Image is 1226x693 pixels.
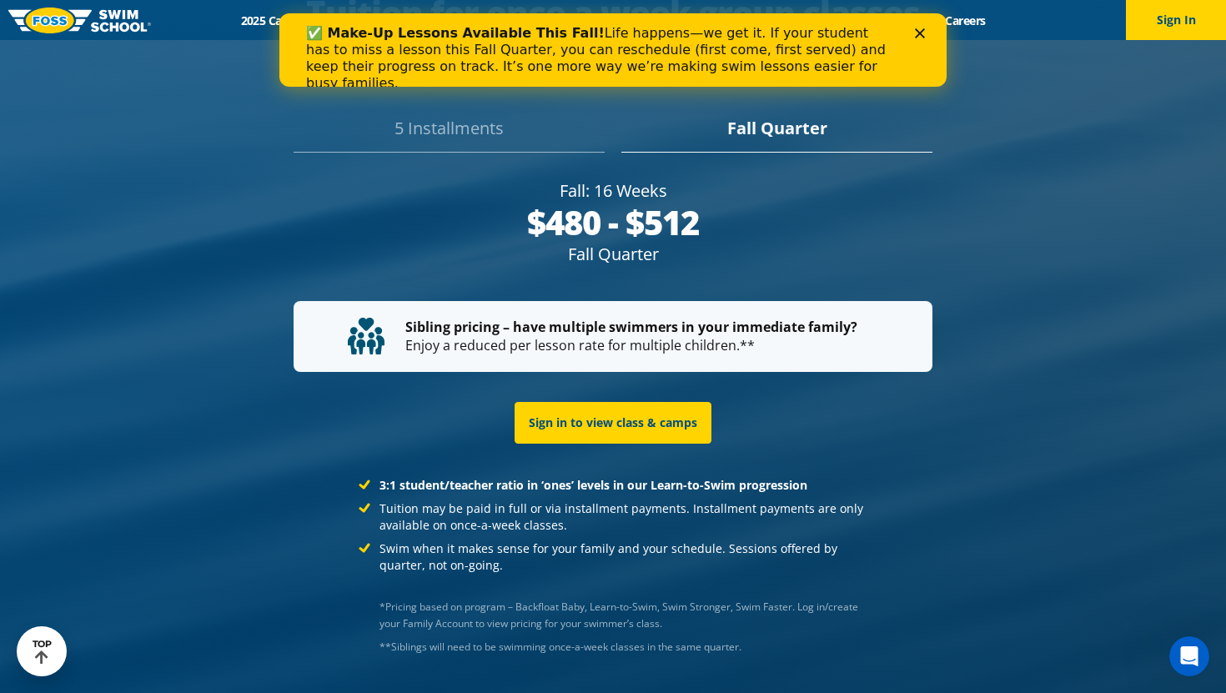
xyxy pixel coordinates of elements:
[226,13,330,28] a: 2025 Calendar
[27,12,325,28] b: ✅ Make-Up Lessons Available This Fall!
[1169,636,1209,676] iframe: Intercom live chat
[294,179,933,203] div: Fall: 16 Weeks
[515,402,711,444] a: Sign in to view class & camps
[400,13,546,28] a: Swim Path® Program
[294,243,933,266] div: Fall Quarter
[348,318,384,354] img: tuition-family-children.svg
[330,13,400,28] a: Schools
[931,13,1000,28] a: Careers
[636,15,652,25] div: Close
[8,8,151,33] img: FOSS Swim School Logo
[878,13,931,28] a: Blog
[359,540,867,574] li: Swim when it makes sense for your family and your schedule. Sessions offered by quarter, not on-g...
[379,477,807,493] strong: 3:1 student/teacher ratio in ‘ones’ levels in our Learn-to-Swim progression
[294,116,605,153] div: 5 Installments
[379,639,867,655] div: Josef Severson, Rachael Blom (group direct message)
[379,639,867,655] div: **Siblings will need to be swimming once-a-week classes in the same quarter.
[547,13,702,28] a: About [PERSON_NAME]
[621,116,932,153] div: Fall Quarter
[27,12,614,78] div: Life happens—we get it. If your student has to miss a lesson this Fall Quarter, you can reschedul...
[279,13,947,87] iframe: Intercom live chat banner
[379,599,867,632] p: *Pricing based on program – Backfloat Baby, Learn-to-Swim, Swim Stronger, Swim Faster. Log in/cre...
[701,13,878,28] a: Swim Like [PERSON_NAME]
[359,500,867,534] li: Tuition may be paid in full or via installment payments. Installment payments are only available ...
[348,318,879,355] p: Enjoy a reduced per lesson rate for multiple children.**
[294,203,933,243] div: $480 - $512
[405,318,857,336] strong: Sibling pricing – have multiple swimmers in your immediate family?
[33,639,52,665] div: TOP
